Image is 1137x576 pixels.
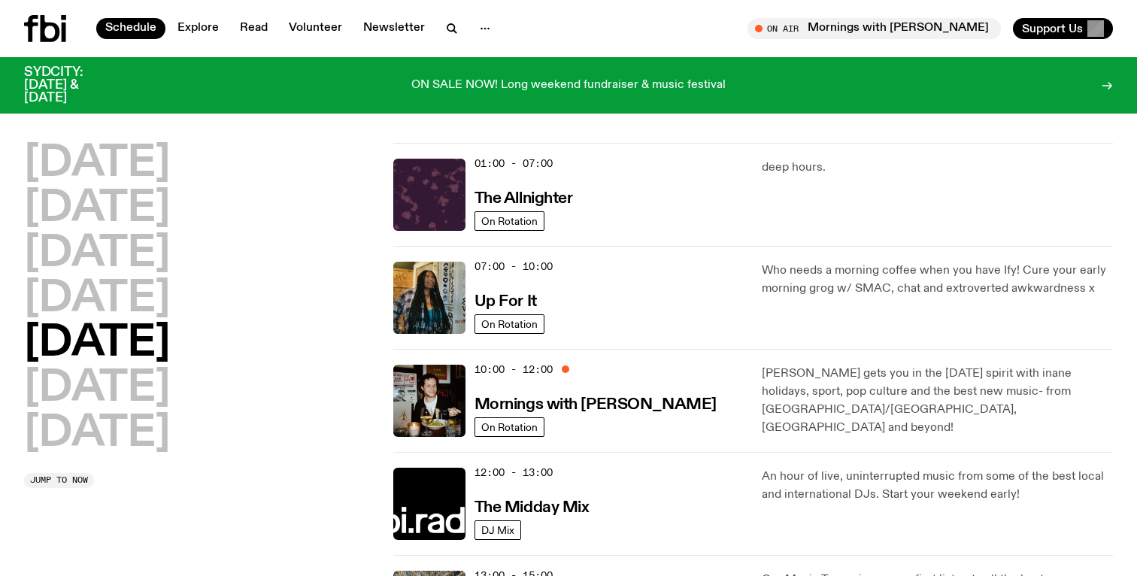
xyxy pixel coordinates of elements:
[762,262,1113,298] p: Who needs a morning coffee when you have Ify! Cure your early morning grog w/ SMAC, chat and extr...
[747,18,1001,39] button: On AirMornings with [PERSON_NAME]
[475,291,537,310] a: Up For It
[762,468,1113,504] p: An hour of live, uninterrupted music from some of the best local and international DJs. Start you...
[475,497,590,516] a: The Midday Mix
[475,211,544,231] a: On Rotation
[762,159,1113,177] p: deep hours.
[475,394,717,413] a: Mornings with [PERSON_NAME]
[24,143,170,185] button: [DATE]
[475,465,553,480] span: 12:00 - 13:00
[393,365,465,437] img: Sam blankly stares at the camera, brightly lit by a camera flash wearing a hat collared shirt and...
[475,520,521,540] a: DJ Mix
[481,524,514,535] span: DJ Mix
[475,191,573,207] h3: The Allnighter
[481,421,538,432] span: On Rotation
[475,294,537,310] h3: Up For It
[411,79,726,92] p: ON SALE NOW! Long weekend fundraiser & music festival
[762,365,1113,437] p: [PERSON_NAME] gets you in the [DATE] spirit with inane holidays, sport, pop culture and the best ...
[168,18,228,39] a: Explore
[475,259,553,274] span: 07:00 - 10:00
[481,318,538,329] span: On Rotation
[24,66,120,105] h3: SYDCITY: [DATE] & [DATE]
[475,397,717,413] h3: Mornings with [PERSON_NAME]
[96,18,165,39] a: Schedule
[481,215,538,226] span: On Rotation
[475,156,553,171] span: 01:00 - 07:00
[1013,18,1113,39] button: Support Us
[30,476,88,484] span: Jump to now
[475,417,544,437] a: On Rotation
[231,18,277,39] a: Read
[24,413,170,455] button: [DATE]
[280,18,351,39] a: Volunteer
[354,18,434,39] a: Newsletter
[393,262,465,334] img: Ify - a Brown Skin girl with black braided twists, looking up to the side with her tongue stickin...
[475,188,573,207] a: The Allnighter
[24,188,170,230] button: [DATE]
[24,323,170,365] button: [DATE]
[24,368,170,410] button: [DATE]
[475,314,544,334] a: On Rotation
[24,233,170,275] button: [DATE]
[24,278,170,320] button: [DATE]
[1022,22,1083,35] span: Support Us
[475,500,590,516] h3: The Midday Mix
[475,362,553,377] span: 10:00 - 12:00
[24,473,94,488] button: Jump to now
